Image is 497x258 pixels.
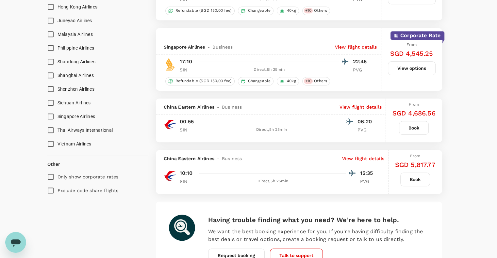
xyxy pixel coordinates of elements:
p: 22:45 [353,58,369,66]
div: Changeable [238,7,274,15]
p: Only show corporate rates [58,174,119,180]
span: Refundable (SGD 150.00 fee) [173,8,234,13]
span: Sichuan Airlines [58,100,91,105]
span: Others [311,8,330,13]
span: Philippine Airlines [58,45,94,51]
img: MU [164,169,177,182]
div: Direct , 5h 25min [200,178,346,185]
p: 06:20 [357,118,374,126]
span: - [214,104,222,110]
div: 40kg [277,7,299,15]
p: View flight details [335,44,377,50]
h6: Having trouble finding what you need? We're here to help. [208,215,429,225]
span: Others [311,78,330,84]
span: Singapore Airlines [58,114,95,119]
span: Business [222,104,242,110]
p: Other [47,161,60,167]
span: Refundable (SGD 150.00 fee) [173,78,234,84]
p: We want the best booking experience for you. If you're having difficulty finding the best deals o... [208,228,429,243]
img: MU [164,118,177,131]
span: Malaysia Airlines [58,32,93,37]
span: + 10 [304,8,313,13]
p: 17:10 [180,58,192,66]
span: Shanghai Airlines [58,73,94,78]
div: 40kg [277,77,299,85]
div: Changeable [238,77,274,85]
p: 10:10 [180,169,193,177]
span: From [409,102,419,107]
span: From [406,42,417,47]
p: View flight details [340,104,382,110]
p: Exclude code share flights [58,187,119,194]
span: Juneyao Airlines [58,18,92,23]
button: Book [399,121,429,135]
span: Business [222,155,242,162]
div: +10Others [302,77,330,85]
span: 40kg [284,8,299,13]
span: Changeable [245,78,273,84]
p: View flight details [342,155,384,162]
h6: SGD 4,545.25 [390,48,433,59]
span: Shenzhen Airlines [58,86,94,92]
p: PVG [357,127,374,133]
div: Refundable (SGD 150.00 fee) [165,7,235,15]
span: Shandong Airlines [58,59,95,64]
div: Refundable (SGD 150.00 fee) [165,77,235,85]
button: View options [388,61,436,75]
span: Vietnam Airlines [58,141,91,146]
p: PVG [360,178,376,185]
div: Direct , 5h 25min [200,127,343,133]
span: Hong Kong Airlines [58,4,98,9]
span: China Eastern Airlines [164,104,214,110]
span: + 10 [304,78,313,84]
span: - [205,44,212,50]
img: SQ [164,58,177,71]
p: PVG [353,67,369,73]
span: Changeable [245,8,273,13]
p: 00:55 [180,118,194,126]
p: SIN [180,127,196,133]
span: Business [212,44,232,50]
iframe: Button to launch messaging window [5,232,26,253]
button: Book [400,173,430,186]
span: China Eastern Airlines [164,155,214,162]
span: Singapore Airlines [164,44,205,50]
div: Direct , 5h 35min [200,67,339,73]
h6: SGD 5,817.77 [395,159,436,170]
p: 15:35 [360,169,376,177]
h6: SGD 4,686.56 [392,108,436,118]
span: From [410,154,420,158]
p: SIN [180,178,196,185]
span: - [214,155,222,162]
span: Thai Airways International [58,128,113,133]
p: SIN [180,67,196,73]
span: 40kg [284,78,299,84]
p: Corporate Rate [400,32,440,39]
div: +10Others [302,7,330,15]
